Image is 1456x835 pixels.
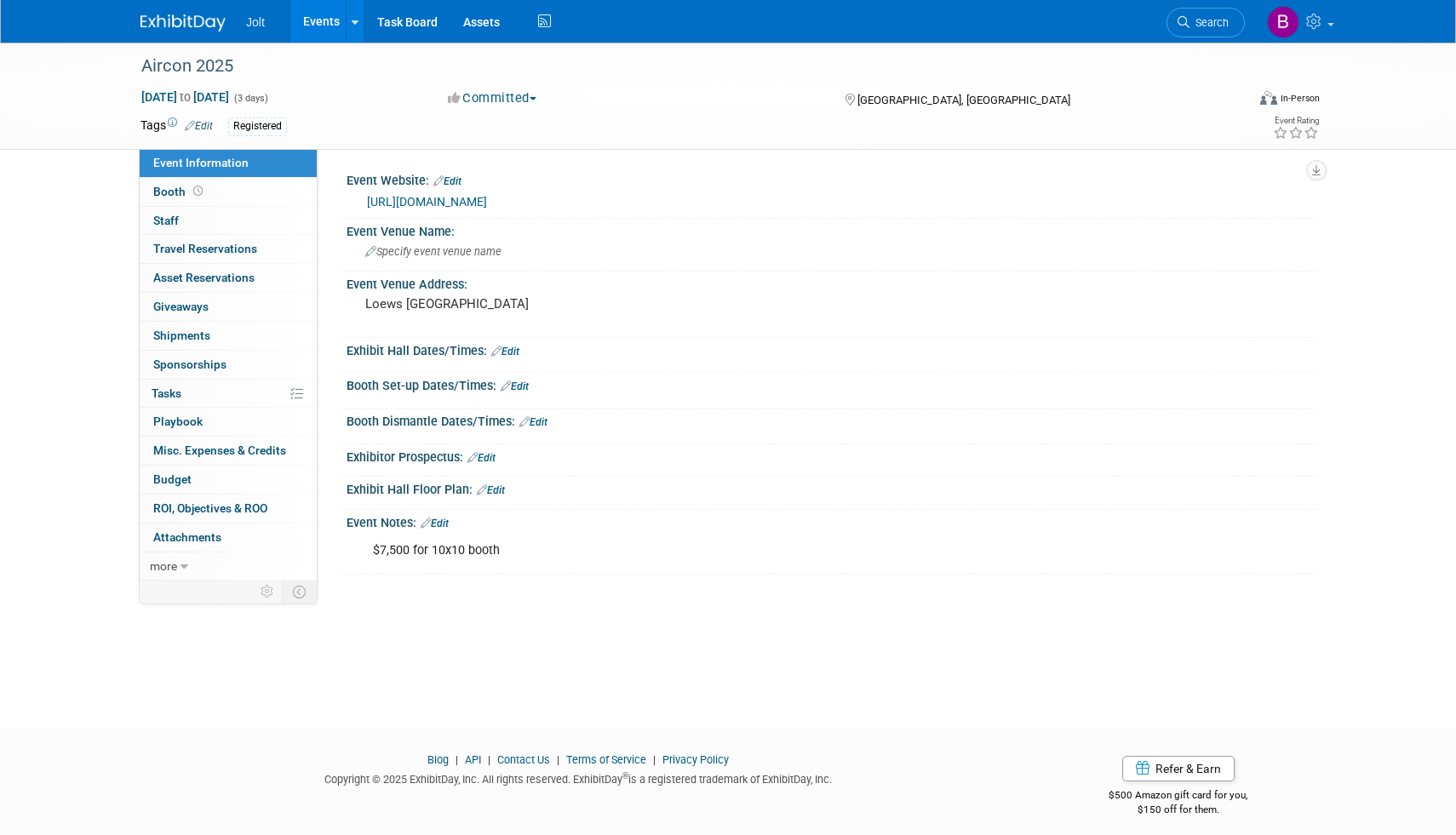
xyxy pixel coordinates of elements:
sup: ® [622,771,628,781]
a: more [140,552,317,580]
a: Sponsorships [140,351,317,379]
div: Event Website: [347,168,1316,190]
div: $500 Amazon gift card for you, [1041,777,1316,816]
span: Event Information [153,156,249,169]
a: API [465,753,481,766]
span: | [451,753,462,766]
td: Tags [140,117,213,136]
a: Privacy Policy [662,753,729,766]
span: | [649,753,660,766]
div: Event Venue Address: [347,272,1316,293]
span: Asset Reservations [153,271,255,284]
span: Tasks [152,386,181,400]
a: Blog [427,753,449,766]
span: Giveaways [153,300,209,313]
span: Budget [153,472,192,486]
a: Edit [185,120,213,132]
pre: Loews [GEOGRAPHIC_DATA] [365,296,731,312]
a: Shipments [140,322,317,350]
div: Booth Dismantle Dates/Times: [347,409,1316,431]
div: Event Format [1144,89,1320,114]
a: Edit [491,346,519,357]
div: Aircon 2025 [135,51,1219,82]
span: Specify event venue name [365,245,502,258]
a: Tasks [140,380,317,408]
div: Event Notes: [347,510,1316,532]
img: Format-Inperson.png [1260,91,1277,105]
a: Attachments [140,523,317,552]
span: Search [1189,16,1229,29]
a: Staff [140,207,317,235]
span: Travel Reservations [153,242,257,255]
div: In-Person [1280,92,1320,105]
div: Copyright © 2025 ExhibitDay, Inc. All rights reserved. ExhibitDay is a registered trademark of Ex... [140,768,1016,787]
td: Personalize Event Tab Strip [253,580,283,603]
div: Event Rating [1273,117,1319,125]
a: Edit [519,416,547,428]
span: (3 days) [232,93,268,104]
span: Misc. Expenses & Credits [153,443,286,457]
span: | [553,753,564,766]
span: to [177,90,193,104]
a: Edit [433,175,461,187]
span: ROI, Objectives & ROO [153,501,267,515]
div: Booth Set-up Dates/Times: [347,373,1316,395]
a: ROI, Objectives & ROO [140,495,317,523]
img: ExhibitDay [140,14,226,31]
span: Attachments [153,530,221,544]
span: Staff [153,214,179,227]
td: Toggle Event Tabs [283,580,318,603]
a: Edit [501,380,529,392]
a: Edit [467,452,496,464]
span: Booth [153,185,206,198]
a: Search [1167,8,1245,37]
a: Playbook [140,408,317,436]
span: [GEOGRAPHIC_DATA], [GEOGRAPHIC_DATA] [857,94,1070,106]
div: $150 off for them. [1041,803,1316,817]
span: Sponsorships [153,357,226,371]
a: Terms of Service [566,753,646,766]
a: [URL][DOMAIN_NAME] [367,195,487,209]
img: Brooke Valderrama [1267,6,1299,38]
a: Refer & Earn [1122,756,1235,781]
a: Contact Us [497,753,550,766]
div: Exhibit Hall Dates/Times: [347,338,1316,360]
div: Event Venue Name: [347,219,1316,240]
div: Exhibit Hall Floor Plan: [347,477,1316,499]
a: Edit [477,484,505,496]
span: Booth not reserved yet [190,185,206,197]
span: Shipments [153,329,210,342]
a: Asset Reservations [140,264,317,292]
span: [DATE] [DATE] [140,89,230,105]
div: Registered [228,117,287,135]
a: Budget [140,466,317,494]
a: Booth [140,178,317,206]
a: Misc. Expenses & Credits [140,437,317,465]
span: | [484,753,495,766]
a: Edit [421,518,449,529]
a: Travel Reservations [140,235,317,263]
a: Giveaways [140,293,317,321]
span: Jolt [246,15,265,29]
div: Exhibitor Prospectus: [347,444,1316,466]
span: Playbook [153,415,203,428]
button: Committed [442,89,543,107]
a: Event Information [140,149,317,177]
div: $7,500 for 10x10 booth [361,534,1128,568]
span: more [150,559,177,573]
